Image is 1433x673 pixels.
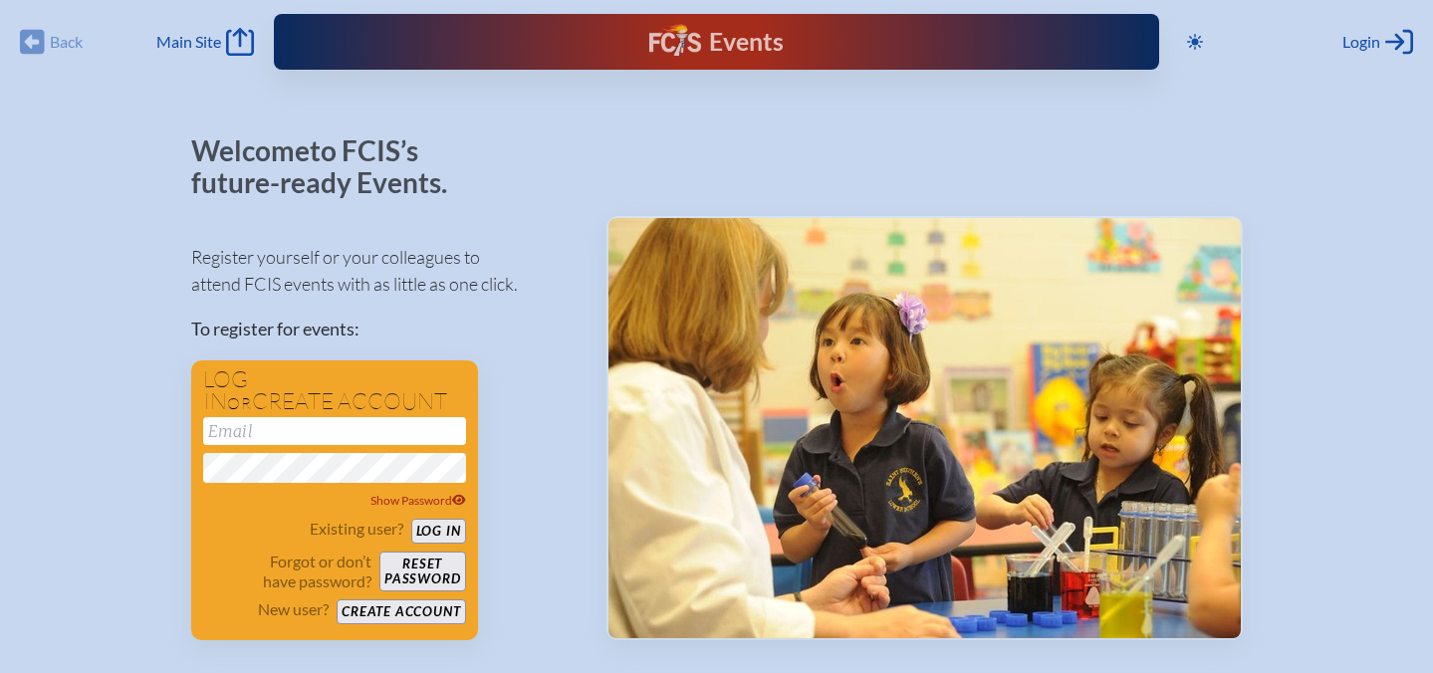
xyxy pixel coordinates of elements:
p: Welcome to FCIS’s future-ready Events. [191,135,470,198]
button: Create account [337,599,465,624]
button: Log in [411,519,466,544]
button: Resetpassword [379,552,465,591]
span: Main Site [156,32,221,52]
p: Existing user? [310,519,403,539]
h1: Log in create account [203,368,466,413]
span: or [227,393,252,413]
p: Forgot or don’t have password? [203,552,372,591]
a: Main Site [156,28,254,56]
p: Register yourself or your colleagues to attend FCIS events with as little as one click. [191,244,575,298]
input: Email [203,417,466,445]
img: Events [608,218,1241,638]
p: To register for events: [191,316,575,342]
div: FCIS Events — Future ready [527,24,905,60]
span: Show Password [370,493,466,508]
p: New user? [258,599,329,619]
span: Login [1342,32,1380,52]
